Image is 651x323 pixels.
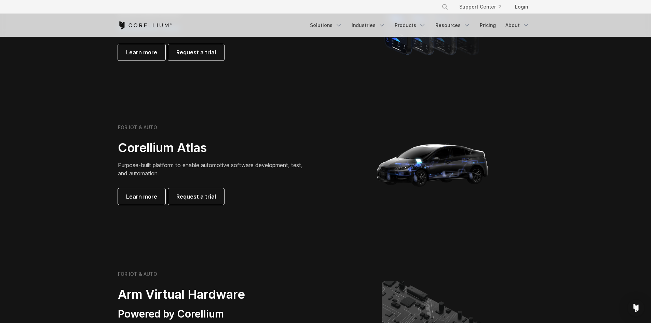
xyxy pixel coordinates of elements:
[118,162,302,177] span: Purpose-built platform to enable automotive software development, test, and automation.
[118,124,157,131] h6: FOR IOT & AUTO
[510,1,533,13] a: Login
[118,188,165,205] a: Learn more
[365,96,501,233] img: Corellium_Hero_Atlas_alt
[628,300,644,316] div: Open Intercom Messenger
[176,48,216,56] span: Request a trial
[476,19,500,31] a: Pricing
[118,287,309,302] h2: Arm Virtual Hardware
[118,21,172,29] a: Corellium Home
[431,19,474,31] a: Resources
[433,1,533,13] div: Navigation Menu
[501,19,533,31] a: About
[126,48,157,56] span: Learn more
[118,271,157,277] h6: FOR IOT & AUTO
[391,19,430,31] a: Products
[176,192,216,201] span: Request a trial
[168,44,224,60] a: Request a trial
[306,19,346,31] a: Solutions
[439,1,451,13] button: Search
[126,192,157,201] span: Learn more
[348,19,389,31] a: Industries
[306,19,533,31] div: Navigation Menu
[118,308,309,321] h3: Powered by Corellium
[118,140,309,156] h2: Corellium Atlas
[454,1,507,13] a: Support Center
[168,188,224,205] a: Request a trial
[118,44,165,60] a: Learn more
